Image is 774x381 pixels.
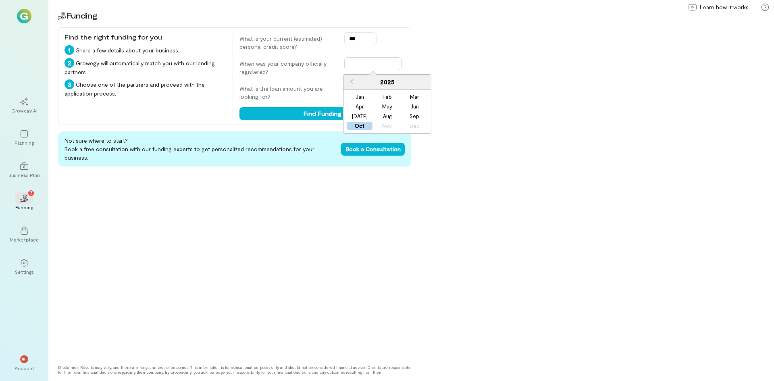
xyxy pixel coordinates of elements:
[64,79,74,89] div: 3
[402,93,427,101] div: Choose March 2025
[15,269,34,275] div: Settings
[239,85,336,101] label: What is the loan amount you are looking for?
[10,123,39,152] a: Planning
[346,92,428,131] div: month 2025-10
[402,102,427,110] div: Choose June 2025
[10,220,39,249] a: Marketplace
[346,146,401,152] span: Book a Consultation
[10,156,39,185] a: Business Plan
[347,93,372,101] div: Choose January 2025
[347,122,372,130] div: Choose October 2025
[15,139,34,146] div: Planning
[10,91,39,120] a: Growegy AI
[347,102,372,110] div: Choose April 2025
[64,58,226,76] div: Growegy will automatically match you with our lending partners.
[64,32,226,42] div: Find the right funding for you
[700,3,749,11] span: Learn how it works
[30,189,33,196] span: 7
[64,45,226,55] div: Share a few details about your business.
[64,79,226,98] div: Choose one of the partners and proceed with the application process.
[239,35,336,51] label: What is your current (estimated) personal credit score?
[374,122,400,130] div: Not available November 2025
[8,172,40,178] div: Business Plan
[347,112,372,120] div: Choose July 2025
[374,93,400,101] div: Choose February 2025
[10,236,39,243] div: Marketplace
[344,75,357,88] button: Previous Year
[402,122,427,130] div: Not available December 2025
[341,143,405,156] button: Book a Consultation
[58,365,411,375] div: Disclaimer: Results may vary, and there are no guarantees of outcomes. This information is for ed...
[66,10,97,20] span: Funding
[374,102,400,110] div: Choose May 2025
[11,107,37,114] div: Growegy AI
[374,112,400,120] div: Choose August 2025
[64,58,74,68] div: 2
[64,45,74,55] div: 1
[58,131,411,167] div: Not sure where to start? Book a free consultation with our funding experts to get personalized re...
[10,188,39,217] a: Funding
[10,252,39,281] a: Settings
[239,60,336,76] label: When was your company officially registered?
[15,365,34,371] div: Account
[402,112,427,120] div: Choose September 2025
[343,75,431,90] div: 2025
[15,204,33,210] div: Funding
[239,107,405,120] button: Find Funding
